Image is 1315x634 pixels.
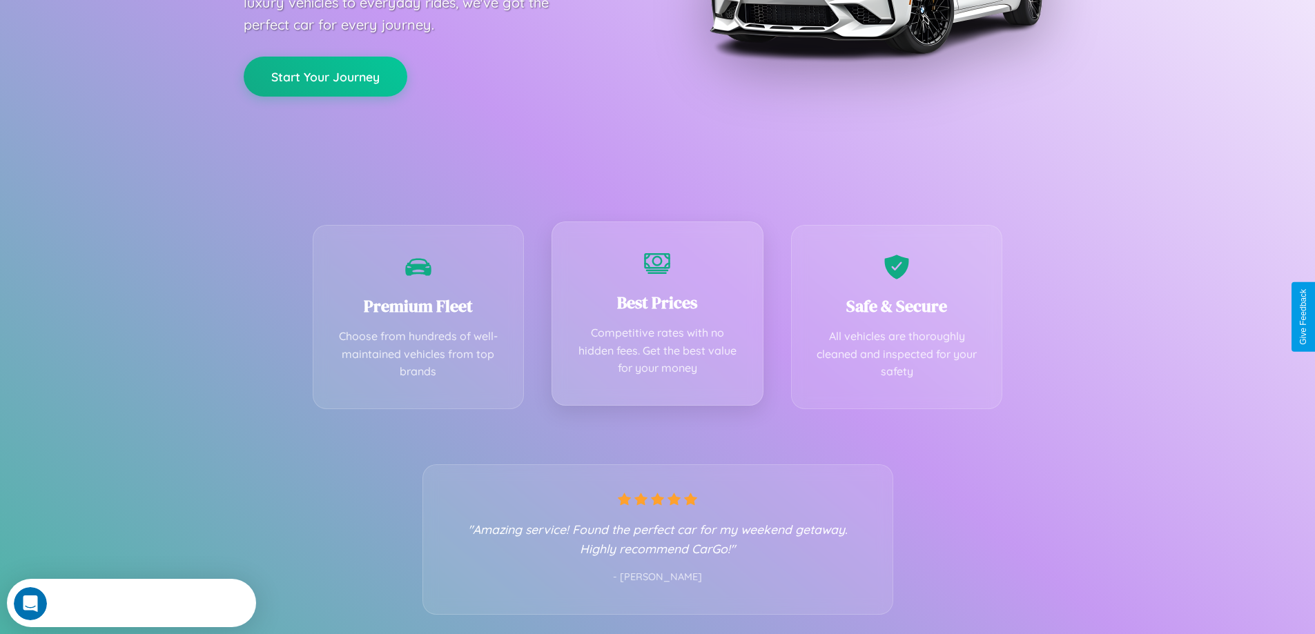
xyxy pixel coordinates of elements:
p: All vehicles are thoroughly cleaned and inspected for your safety [812,328,982,381]
p: - [PERSON_NAME] [451,568,865,586]
p: "Amazing service! Found the perfect car for my weekend getaway. Highly recommend CarGo!" [451,519,865,558]
p: Choose from hundreds of well-maintained vehicles from top brands [334,328,503,381]
iframe: Intercom live chat [14,587,47,620]
iframe: Intercom live chat discovery launcher [7,579,256,627]
h3: Safe & Secure [812,295,982,317]
p: Competitive rates with no hidden fees. Get the best value for your money [573,324,742,377]
h3: Best Prices [573,291,742,314]
div: Give Feedback [1298,289,1308,345]
button: Start Your Journey [244,57,407,97]
h3: Premium Fleet [334,295,503,317]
